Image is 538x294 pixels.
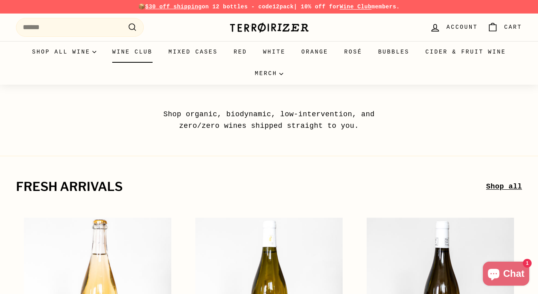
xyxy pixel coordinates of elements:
[16,180,486,194] h2: fresh arrivals
[24,41,104,63] summary: Shop all wine
[294,41,336,63] a: Orange
[104,41,161,63] a: Wine Club
[425,16,482,39] a: Account
[339,4,371,10] a: Wine Club
[447,23,478,32] span: Account
[272,4,294,10] strong: 12pack
[255,41,294,63] a: White
[486,181,522,193] a: Shop all
[504,23,522,32] span: Cart
[370,41,417,63] a: Bubbles
[247,63,291,84] summary: Merch
[336,41,370,63] a: Rosé
[145,109,393,132] p: Shop organic, biodynamic, low-intervention, and zero/zero wines shipped straight to you.
[226,41,255,63] a: Red
[145,4,202,10] span: $30 off shipping
[417,41,514,63] a: Cider & Fruit Wine
[480,262,532,288] inbox-online-store-chat: Shopify online store chat
[161,41,226,63] a: Mixed Cases
[482,16,527,39] a: Cart
[16,2,522,11] p: 📦 on 12 bottles - code | 10% off for members.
